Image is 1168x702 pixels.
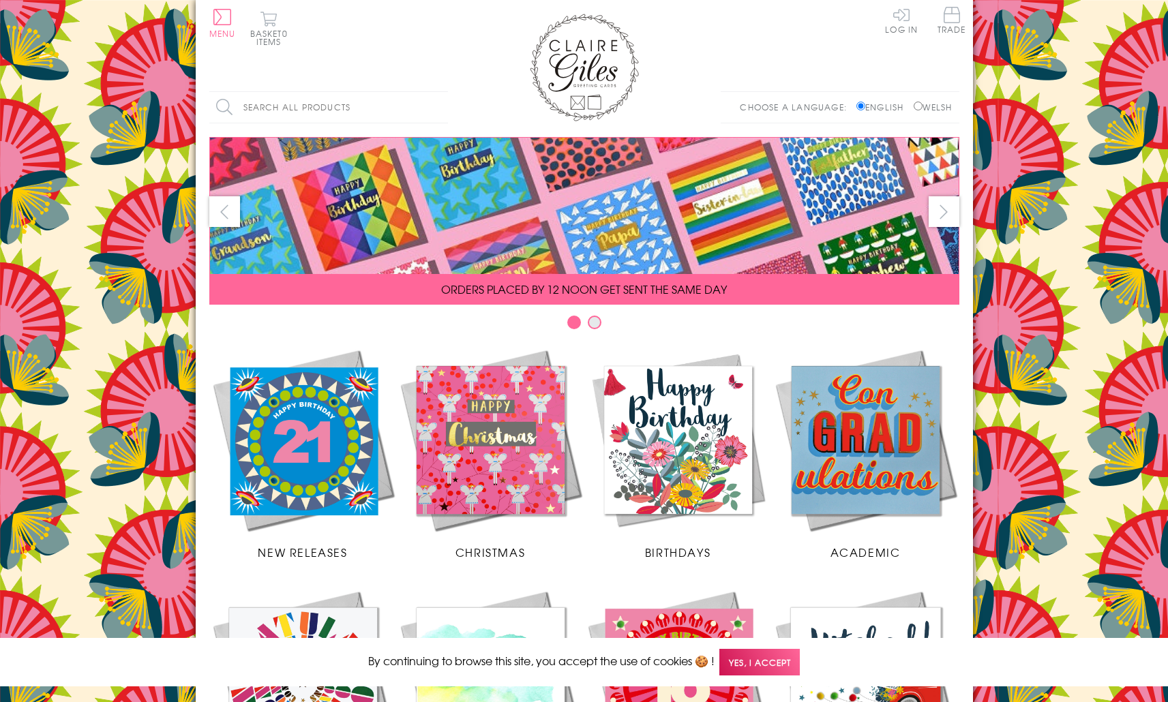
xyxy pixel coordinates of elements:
[434,92,448,123] input: Search
[830,544,901,560] span: Academic
[530,14,639,121] img: Claire Giles Greetings Cards
[455,544,525,560] span: Christmas
[719,649,800,675] span: Yes, I accept
[584,346,772,560] a: Birthdays
[938,7,966,36] a: Trade
[645,544,710,560] span: Birthdays
[929,196,959,227] button: next
[938,7,966,33] span: Trade
[209,27,236,40] span: Menu
[914,101,953,113] label: Welsh
[740,101,854,113] p: Choose a language:
[856,102,865,110] input: English
[567,316,581,329] button: Carousel Page 1 (Current Slide)
[441,281,727,297] span: ORDERS PLACED BY 12 NOON GET SENT THE SAME DAY
[209,315,959,336] div: Carousel Pagination
[209,196,240,227] button: prev
[209,92,448,123] input: Search all products
[256,27,288,48] span: 0 items
[209,346,397,560] a: New Releases
[588,316,601,329] button: Carousel Page 2
[250,11,288,46] button: Basket0 items
[856,101,910,113] label: English
[258,544,347,560] span: New Releases
[885,7,918,33] a: Log In
[397,346,584,560] a: Christmas
[772,346,959,560] a: Academic
[914,102,923,110] input: Welsh
[209,9,236,37] button: Menu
